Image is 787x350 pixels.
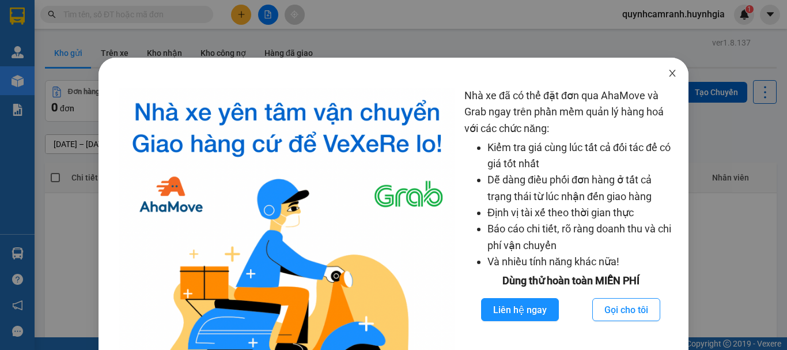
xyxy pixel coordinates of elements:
[481,298,559,321] button: Liên hệ ngay
[592,298,660,321] button: Gọi cho tôi
[487,205,677,221] li: Định vị tài xế theo thời gian thực
[487,221,677,254] li: Báo cáo chi tiết, rõ ràng doanh thu và chi phí vận chuyển
[668,69,677,78] span: close
[487,140,677,172] li: Kiểm tra giá cùng lúc tất cả đối tác để có giá tốt nhất
[656,58,688,90] button: Close
[604,303,648,317] span: Gọi cho tôi
[464,273,677,289] div: Dùng thử hoàn toàn MIỄN PHÍ
[487,172,677,205] li: Dễ dàng điều phối đơn hàng ở tất cả trạng thái từ lúc nhận đến giao hàng
[493,303,547,317] span: Liên hệ ngay
[487,254,677,270] li: Và nhiều tính năng khác nữa!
